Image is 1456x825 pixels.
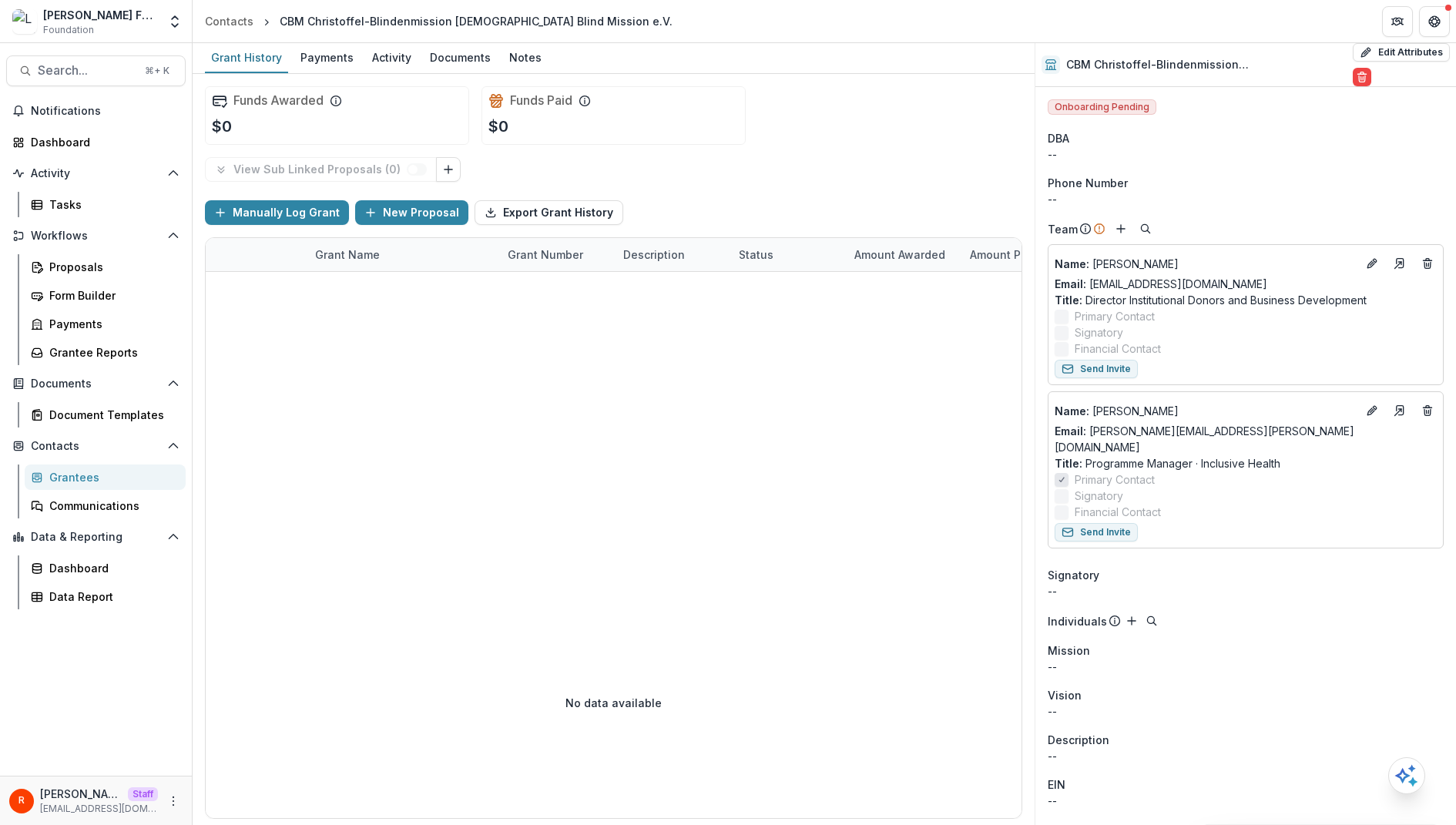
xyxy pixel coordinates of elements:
span: Phone Number [1048,175,1128,191]
span: Email: [1055,277,1086,290]
div: Amount Paid [961,238,1076,271]
div: -- [1048,793,1444,809]
button: Open Activity [6,161,186,186]
a: Notes [503,43,548,73]
button: Open Workflows [6,223,186,248]
div: [PERSON_NAME] Fund for the Blind [43,7,158,23]
a: Email: [EMAIL_ADDRESS][DOMAIN_NAME] [1055,276,1267,292]
div: Raj [18,796,25,806]
p: [EMAIL_ADDRESS][DOMAIN_NAME] [40,802,158,816]
a: Data Report [25,584,186,609]
p: Director Institutional Donors and Business Development [1055,292,1437,308]
span: Name : [1055,257,1089,270]
a: Documents [424,43,497,73]
div: Grant Number [498,238,614,271]
p: [PERSON_NAME] [1055,403,1357,419]
button: Add [1112,220,1130,238]
a: Communications [25,493,186,518]
button: Open Contacts [6,434,186,458]
a: Payments [25,311,186,337]
button: Open Documents [6,371,186,396]
p: Amount Paid [970,246,1038,263]
p: Programme Manager · Inclusive Health [1055,455,1437,471]
div: Description [614,238,730,271]
button: Edit [1363,254,1381,273]
span: Contacts [31,440,161,453]
div: Activity [366,46,418,69]
a: Dashboard [6,129,186,155]
a: Payments [294,43,360,73]
p: $0 [212,115,232,138]
a: Contacts [199,10,260,32]
p: No data available [565,695,662,711]
div: ⌘ + K [142,62,173,79]
span: Signatory [1048,567,1099,583]
div: Amount Awarded [845,246,954,263]
span: Financial Contact [1075,340,1161,357]
div: Grantees [49,469,173,485]
button: Get Help [1419,6,1450,37]
button: Send Invite [1055,523,1138,542]
p: Staff [128,787,158,801]
span: Title : [1055,457,1082,470]
button: More [164,792,183,810]
button: Open entity switcher [164,6,186,37]
button: Search [1142,612,1161,630]
div: Status [730,238,845,271]
div: Dashboard [31,134,173,150]
h2: Funds Paid [510,93,572,108]
button: Partners [1382,6,1413,37]
button: Deletes [1418,401,1437,420]
div: Grantee Reports [49,344,173,361]
span: Description [1048,732,1109,748]
a: Dashboard [25,555,186,581]
button: Open AI Assistant [1388,757,1425,794]
div: Grant History [205,46,288,69]
div: -- [1048,583,1444,599]
a: Go to contact [1387,398,1412,423]
div: Proposals [49,259,173,275]
p: Individuals [1048,613,1107,629]
h2: CBM Christoffel-Blindenmission [DEMOGRAPHIC_DATA] Blind Mission e.V. [1066,59,1347,72]
a: Grant History [205,43,288,73]
div: Grant Name [306,238,498,271]
a: Tasks [25,192,186,217]
span: DBA [1048,130,1069,146]
a: Name: [PERSON_NAME] [1055,256,1357,272]
p: [PERSON_NAME] [40,786,122,802]
button: Manually Log Grant [205,200,349,225]
a: Grantees [25,464,186,490]
button: Edit [1363,401,1381,420]
div: Notes [503,46,548,69]
button: New Proposal [355,200,468,225]
img: Lavelle Fund for the Blind [12,9,37,34]
span: Email: [1055,424,1086,438]
span: Notifications [31,105,179,118]
div: Data Report [49,589,173,605]
p: View Sub Linked Proposals ( 0 ) [233,163,407,176]
span: Signatory [1075,324,1123,340]
p: EIN [1048,776,1065,793]
div: Documents [424,46,497,69]
div: Payments [49,316,173,332]
span: Name : [1055,404,1089,418]
a: Name: [PERSON_NAME] [1055,403,1357,419]
p: -- [1048,748,1444,764]
div: -- [1048,191,1444,207]
div: Grant Number [498,246,592,263]
div: Status [730,246,783,263]
p: $0 [488,115,508,138]
button: Notifications [6,99,186,123]
button: Search... [6,55,186,86]
button: Delete [1353,68,1371,86]
nav: breadcrumb [199,10,679,32]
span: Activity [31,167,161,180]
button: Export Grant History [475,200,623,225]
button: View Sub Linked Proposals (0) [205,157,437,182]
span: Workflows [31,230,161,243]
span: Primary Contact [1075,308,1155,324]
